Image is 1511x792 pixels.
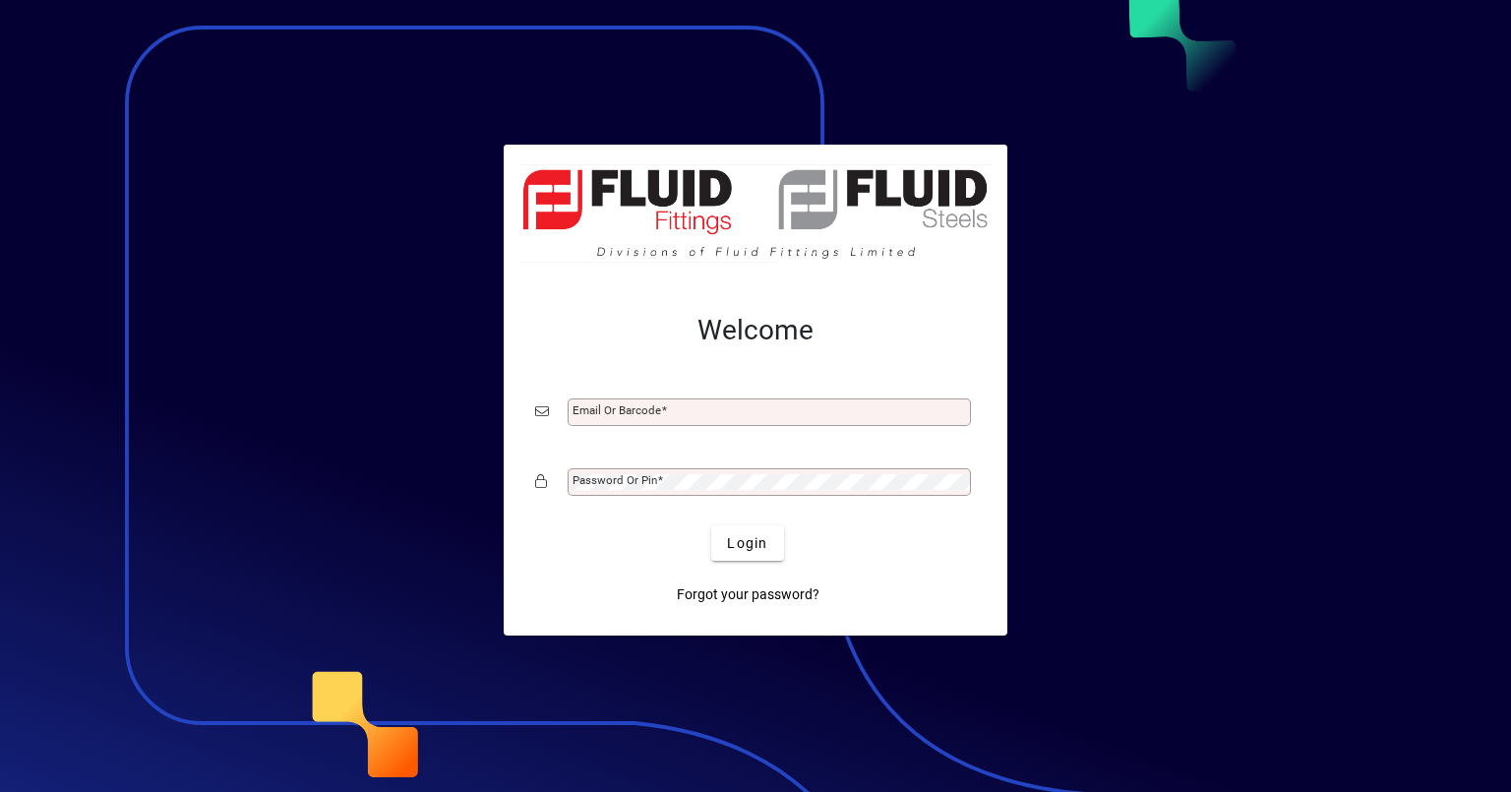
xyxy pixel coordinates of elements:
[535,314,976,347] h2: Welcome
[573,473,657,487] mat-label: Password or Pin
[573,403,661,417] mat-label: Email or Barcode
[727,533,767,554] span: Login
[669,577,827,612] a: Forgot your password?
[711,525,783,561] button: Login
[677,584,819,605] span: Forgot your password?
